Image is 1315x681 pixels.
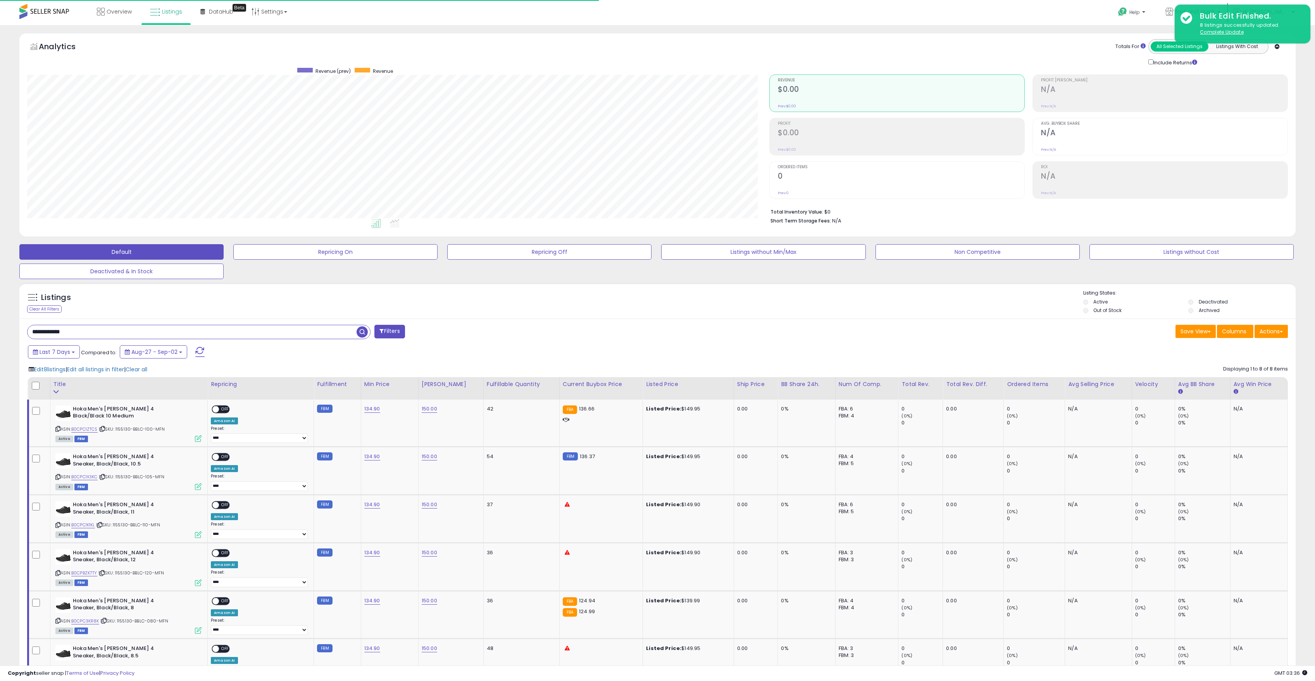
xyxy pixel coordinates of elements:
b: Hoka Men's [PERSON_NAME] 4 Sneaker, Black/Black, 8 [73,597,167,614]
small: Prev: N/A [1041,191,1056,195]
h2: N/A [1041,172,1287,182]
div: 0 [901,563,943,570]
div: Bulk Edit Finished. [1194,10,1305,22]
span: OFF [219,550,231,556]
img: 31PeUOklXGL._SL40_.jpg [55,549,71,565]
img: 31PeUOklXGL._SL40_.jpg [55,645,71,660]
a: Terms of Use [66,669,99,677]
div: 0 [901,611,943,618]
label: Active [1093,298,1108,305]
small: FBA [563,597,577,606]
a: 150.00 [422,549,437,557]
div: | | [29,365,147,373]
div: Preset: [211,570,308,587]
div: FBA: 3 [839,645,893,652]
small: (0%) [1007,413,1018,419]
div: $149.90 [646,501,728,508]
a: 134.90 [364,501,380,509]
div: 0.00 [946,597,998,604]
div: Preset: [211,474,308,491]
small: FBM [317,405,332,413]
div: Amazon AI [211,561,238,568]
span: All listings currently available for purchase on Amazon [55,484,73,490]
button: Repricing Off [447,244,651,260]
div: Avg BB Share [1178,380,1227,388]
a: Privacy Policy [100,669,134,677]
a: Help [1112,1,1153,25]
button: Actions [1255,325,1288,338]
span: Revenue [778,78,1024,83]
span: Clear all [126,365,147,373]
u: Complete Update [1200,29,1244,35]
small: Prev: $0.00 [778,104,796,109]
button: Filters [374,325,405,338]
small: (0%) [1178,413,1189,419]
div: N/A [1234,501,1282,508]
div: 0.00 [737,405,772,412]
span: Edit 8 listings [34,365,65,373]
small: (0%) [901,460,912,467]
span: Ordered Items [778,165,1024,169]
div: 0 [1135,563,1175,570]
b: Listed Price: [646,453,681,460]
div: 0 [901,419,943,426]
span: Revenue [373,68,393,74]
small: FBM [317,500,332,509]
label: Archived [1199,307,1220,314]
button: Last 7 Days [28,345,80,359]
b: Hoka Men's [PERSON_NAME] 4 Black/Black 10 Medium [73,405,167,422]
b: Hoka Men's [PERSON_NAME] 4 Sneaker, Black/Black, 10.5 [73,453,167,469]
div: 0 [901,597,943,604]
div: 0.00 [737,597,772,604]
div: 0% [1178,453,1230,460]
div: 0.00 [946,501,998,508]
button: All Selected Listings [1151,41,1208,52]
span: OFF [219,502,231,509]
small: (0%) [1007,652,1018,659]
div: 0 [1007,453,1065,460]
div: FBM: 4 [839,412,893,419]
div: Listed Price [646,380,731,388]
div: Amazon AI [211,513,238,520]
div: 8 listings successfully updated. [1194,22,1305,36]
div: Velocity [1135,380,1172,388]
div: $149.95 [646,453,728,460]
button: Repricing On [233,244,438,260]
small: (0%) [901,557,912,563]
div: N/A [1234,645,1282,652]
small: (0%) [1135,652,1146,659]
div: FBM: 3 [839,652,893,659]
div: 0 [1007,419,1065,426]
div: [PERSON_NAME] [422,380,480,388]
div: 0 [1135,419,1175,426]
span: Overview [107,8,132,16]
h2: $0.00 [778,85,1024,95]
div: $149.95 [646,405,728,412]
h5: Listings [41,292,71,303]
small: (0%) [1135,509,1146,515]
div: Preset: [211,426,308,443]
span: N/A [832,217,841,224]
div: FBM: 4 [839,604,893,611]
div: 0% [1178,597,1230,604]
div: Amazon AI [211,609,238,616]
small: (0%) [1135,557,1146,563]
div: 0.00 [946,405,998,412]
div: Current Buybox Price [563,380,640,388]
a: 134.90 [364,405,380,413]
div: ASIN: [55,405,202,441]
a: 134.90 [364,549,380,557]
div: Amazon AI [211,417,238,424]
button: Save View [1175,325,1216,338]
h2: $0.00 [778,128,1024,139]
div: Min Price [364,380,415,388]
b: Listed Price: [646,549,681,556]
small: (0%) [1135,605,1146,611]
span: OFF [219,454,231,460]
span: OFF [219,406,231,412]
b: Listed Price: [646,405,681,412]
div: FBM: 5 [839,508,893,515]
small: FBM [317,452,332,460]
div: Include Returns [1143,58,1206,67]
small: Prev: N/A [1041,104,1056,109]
